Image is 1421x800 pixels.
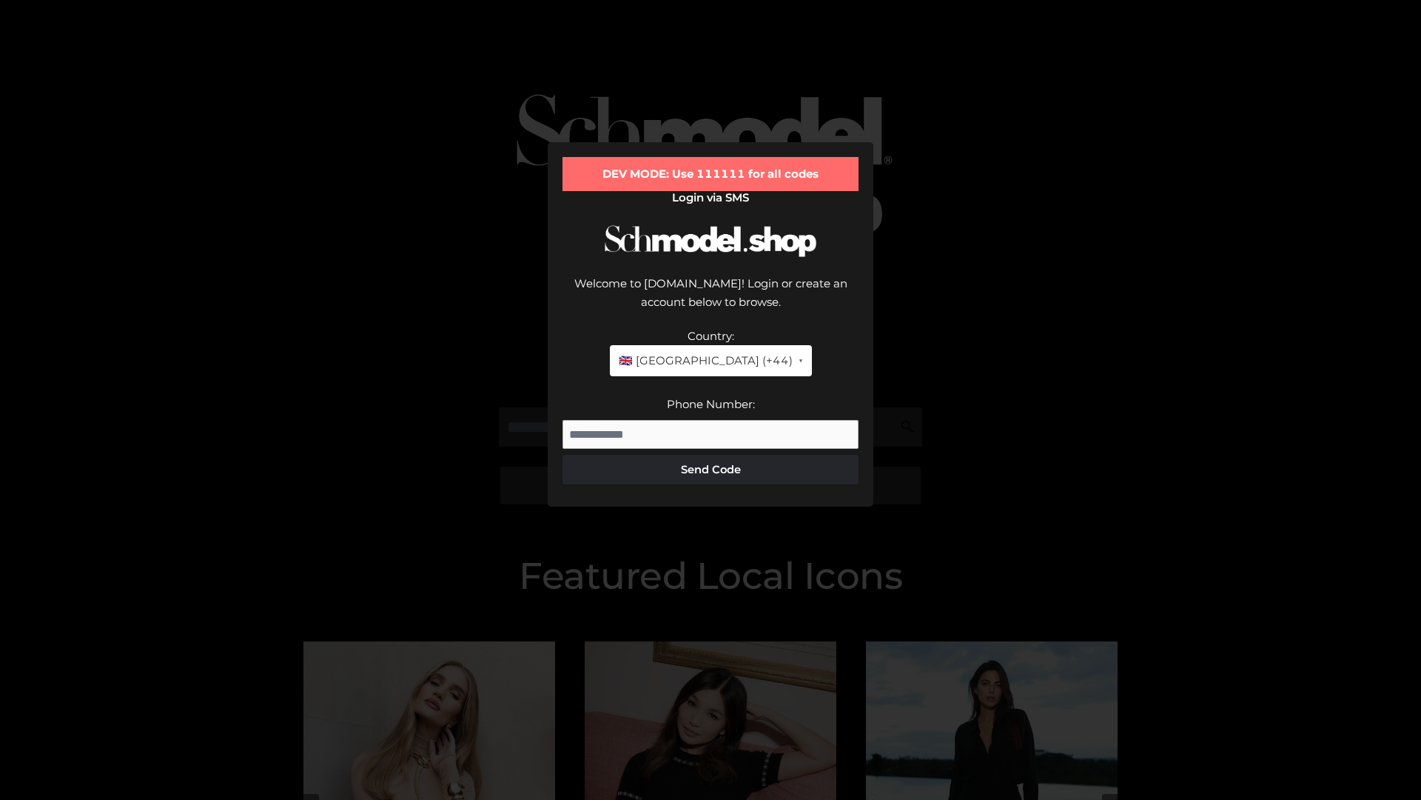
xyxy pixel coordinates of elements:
div: DEV MODE: Use 111111 for all codes [562,157,859,191]
button: Send Code [562,455,859,484]
div: Welcome to [DOMAIN_NAME]! Login or create an account below to browse. [562,274,859,327]
img: Schmodel Logo [599,212,822,270]
label: Country: [688,329,734,343]
span: 🇬🇧 [GEOGRAPHIC_DATA] (+44) [619,351,793,370]
label: Phone Number: [667,397,755,411]
h2: Login via SMS [562,191,859,204]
